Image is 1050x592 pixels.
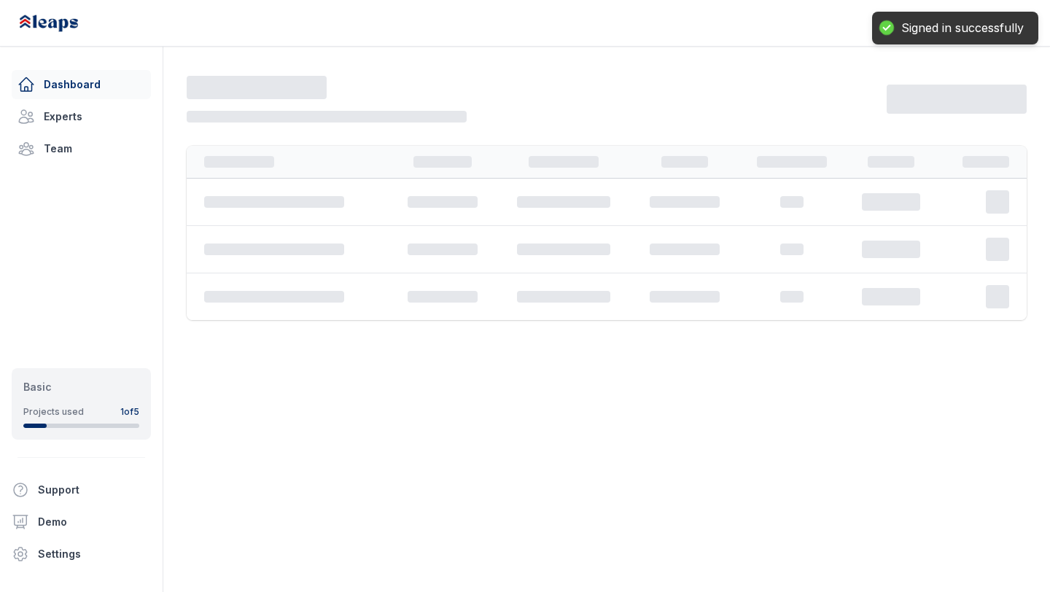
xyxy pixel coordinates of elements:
img: Leaps [17,7,111,39]
a: Team [12,134,151,163]
button: Support [6,475,145,505]
div: 1 of 5 [120,406,139,418]
div: Signed in successfully [901,20,1024,36]
a: Dashboard [12,70,151,99]
a: Experts [12,102,151,131]
a: Settings [6,540,157,569]
div: Projects used [23,406,84,418]
div: Basic [23,380,139,394]
a: Demo [6,507,157,537]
